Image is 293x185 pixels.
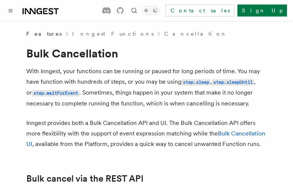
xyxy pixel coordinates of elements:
[26,66,267,109] p: With Inngest, your functions can be running or paused for long periods of time. You may have func...
[6,6,15,15] button: Toggle navigation
[26,30,62,38] span: Features
[26,173,143,184] a: Bulk cancel via the REST API
[181,79,210,86] code: step.sleep
[32,90,79,96] code: step.waitForEvent
[130,6,139,15] button: Find something...
[26,47,267,60] h1: Bulk Cancellation
[26,118,267,149] p: Inngest provides both a Bulk Cancellation API and UI. The Bulk Cancellation API offers more flexi...
[166,5,234,17] a: Contact sales
[181,78,210,85] a: step.sleep
[142,6,160,15] button: Toggle dark mode
[164,30,227,38] a: Cancellation
[72,30,154,38] a: Inngest Functions
[212,78,254,85] a: step.sleepUntil
[212,79,254,86] code: step.sleepUntil
[237,5,287,17] a: Sign Up
[32,89,79,96] a: step.waitForEvent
